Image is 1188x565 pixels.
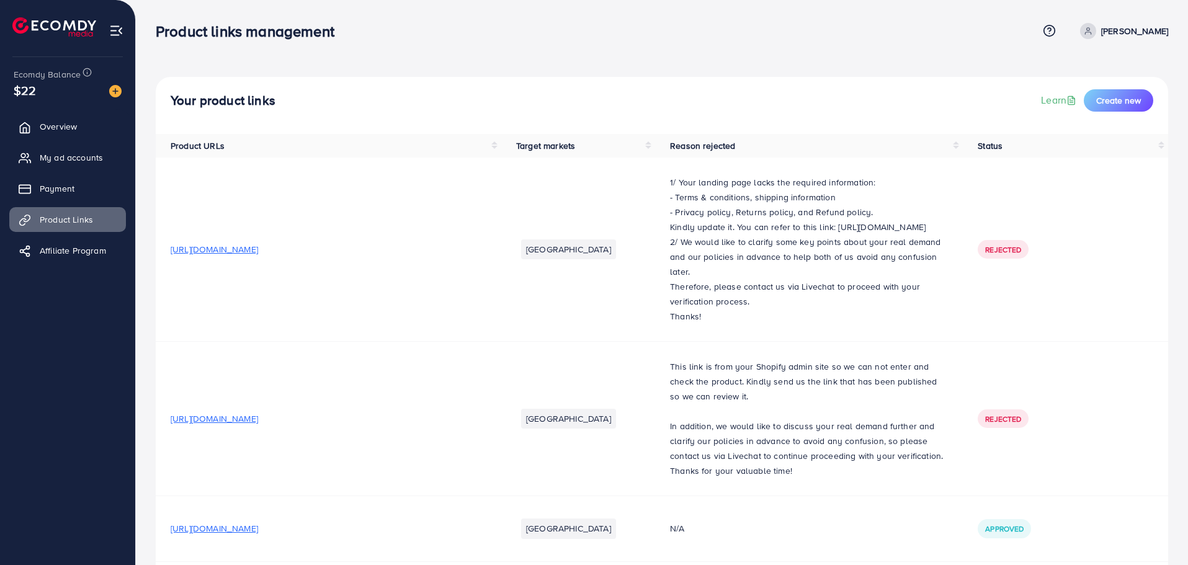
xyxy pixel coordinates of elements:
a: My ad accounts [9,145,126,170]
span: Status [978,140,1003,152]
span: Product URLs [171,140,225,152]
span: [URL][DOMAIN_NAME] [171,522,258,535]
p: Thanks for your valuable time! [670,463,948,478]
span: Product Links [40,213,93,226]
span: $22 [14,81,36,99]
span: Rejected [985,414,1021,424]
span: [URL][DOMAIN_NAME] [171,412,258,425]
span: Rejected [985,244,1021,255]
span: [URL][DOMAIN_NAME] [171,243,258,256]
p: Therefore, please contact us via Livechat to proceed with your verification process. [670,279,948,309]
p: - Terms & conditions, shipping information [670,190,948,205]
p: This link is from your Shopify admin site so we can not enter and check the product. Kindly send ... [670,359,948,404]
a: Product Links [9,207,126,232]
span: Target markets [516,140,575,152]
a: Overview [9,114,126,139]
p: [PERSON_NAME] [1101,24,1168,38]
li: [GEOGRAPHIC_DATA] [521,409,616,429]
a: Learn [1041,93,1079,107]
a: [PERSON_NAME] [1075,23,1168,39]
span: My ad accounts [40,151,103,164]
p: 2/ We would like to clarify some key points about your real demand and our policies in advance to... [670,234,948,279]
p: - Privacy policy, Returns policy, and Refund policy. [670,205,948,220]
span: Reason rejected [670,140,735,152]
img: image [109,85,122,97]
img: logo [12,17,96,37]
a: Affiliate Program [9,238,126,263]
h3: Product links management [156,22,344,40]
a: Payment [9,176,126,201]
p: Kindly update it. You can refer to this link: [URL][DOMAIN_NAME] [670,220,948,234]
p: 1/ Your landing page lacks the required information: [670,175,948,190]
span: N/A [670,522,684,535]
span: Create new [1096,94,1141,107]
li: [GEOGRAPHIC_DATA] [521,518,616,538]
span: Ecomdy Balance [14,68,81,81]
button: Create new [1084,89,1153,112]
span: Approved [985,523,1024,534]
p: Thanks! [670,309,948,324]
span: Affiliate Program [40,244,106,257]
h4: Your product links [171,93,275,109]
p: In addition, we would like to discuss your real demand further and clarify our policies in advanc... [670,419,948,463]
li: [GEOGRAPHIC_DATA] [521,239,616,259]
span: Overview [40,120,77,133]
span: Payment [40,182,74,195]
img: menu [109,24,123,38]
